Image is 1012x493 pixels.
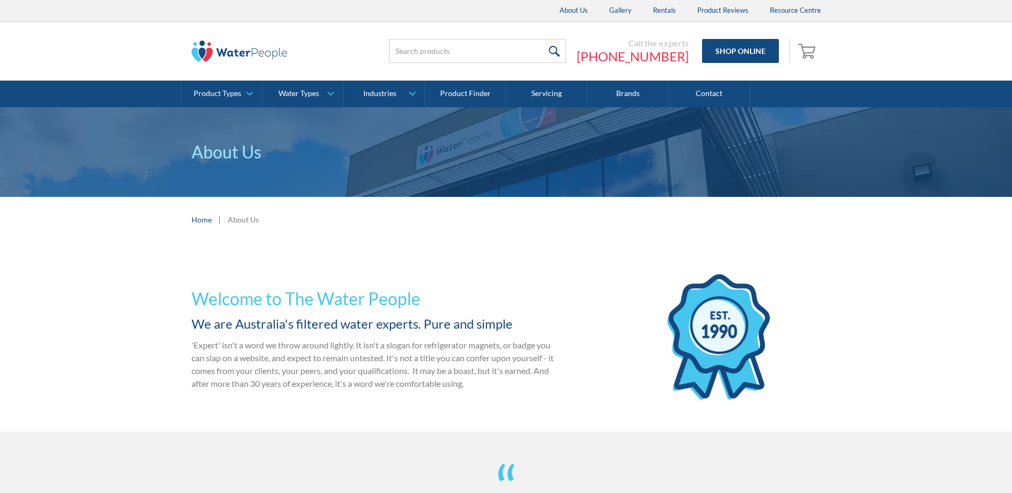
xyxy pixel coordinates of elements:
[506,81,587,107] a: Servicing
[217,213,222,226] div: |
[669,81,750,107] a: Contact
[278,89,319,98] div: Water Types
[587,81,668,107] a: Brands
[228,214,259,225] div: About Us
[181,81,262,107] a: Product Types
[192,214,212,225] a: Home
[262,81,343,107] a: Water Types
[795,38,821,64] a: Open cart
[798,42,818,59] img: shopping cart
[702,39,779,63] a: Shop Online
[389,39,566,63] input: Search products
[344,81,424,107] a: Industries
[425,81,506,107] a: Product Finder
[577,38,689,49] div: Call the experts
[192,339,555,390] p: 'Expert' isn't a word we throw around lightly. It isn't a slogan for refrigerator magnets, or bad...
[192,139,821,165] p: About Us
[192,286,555,312] h1: Welcome to The Water People
[667,274,769,400] img: ribbon icon
[577,49,689,65] a: [PHONE_NUMBER]
[192,41,288,62] img: The Water People
[192,314,555,333] h2: We are Australia's filtered water experts. Pure and simple
[363,89,396,98] div: Industries
[194,89,241,98] div: Product Types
